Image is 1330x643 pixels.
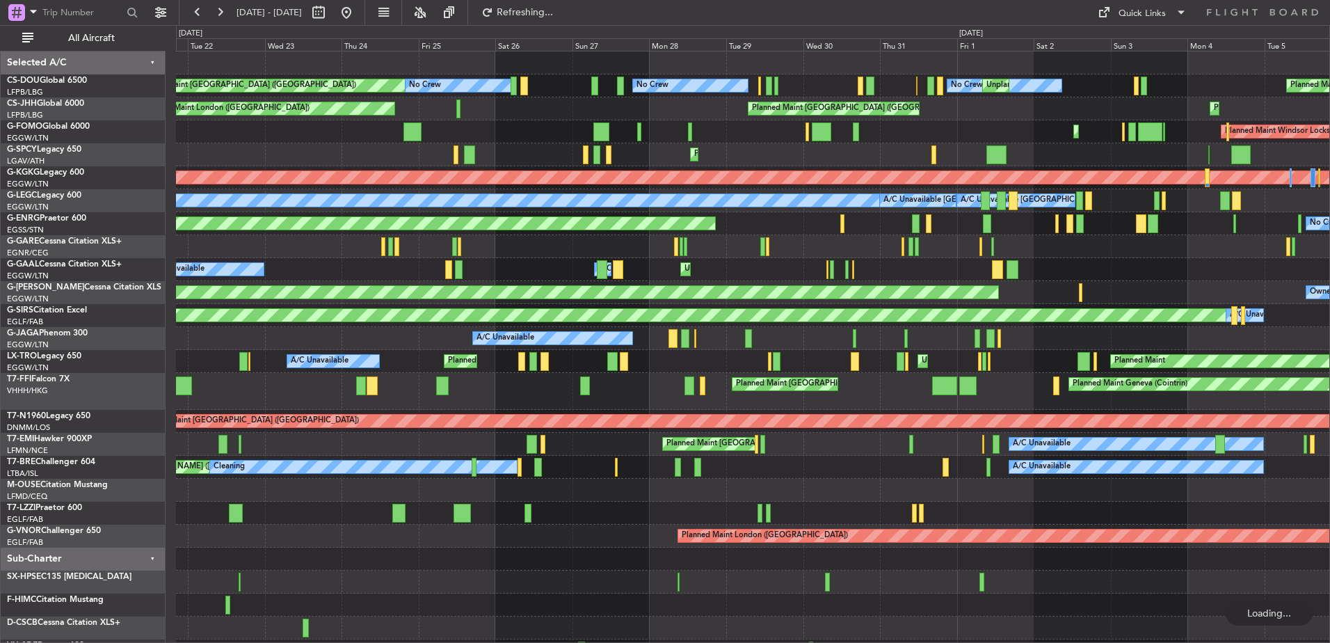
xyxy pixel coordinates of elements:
a: DNMM/LOS [7,422,50,433]
a: LX-TROLegacy 650 [7,352,81,360]
button: All Aircraft [15,27,151,49]
div: A/C Unavailable [GEOGRAPHIC_DATA] ([GEOGRAPHIC_DATA]) [961,190,1187,211]
div: Tue 22 [188,38,265,51]
div: Planned Maint London ([GEOGRAPHIC_DATA]) [682,525,848,546]
a: EGGW/LTN [7,363,49,373]
a: T7-FFIFalcon 7X [7,375,70,383]
a: LTBA/ISL [7,468,38,479]
button: Refreshing... [475,1,559,24]
div: Wed 30 [803,38,881,51]
div: Planned Maint [1114,351,1165,372]
a: LGAV/ATH [7,156,45,166]
a: LFPB/LBG [7,110,43,120]
span: SX-HPS [7,573,36,581]
a: M-OUSECitation Mustang [7,481,108,489]
a: D-CSCBCessna Citation XLS+ [7,619,120,627]
a: SX-HPSEC135 [MEDICAL_DATA] [7,573,131,581]
span: G-VNOR [7,527,41,535]
div: Planned Maint [GEOGRAPHIC_DATA] ([GEOGRAPHIC_DATA] Intl) [736,374,968,395]
span: G-SPCY [7,145,37,154]
div: Sun 27 [572,38,650,51]
span: G-SIRS [7,306,33,315]
a: T7-LZZIPraetor 600 [7,504,82,512]
a: CS-JHHGlobal 6000 [7,100,84,108]
span: All Aircraft [36,33,147,43]
div: Loading... [1226,601,1313,626]
a: F-HIMCCitation Mustang [7,596,104,604]
div: No Crew [636,75,668,96]
span: G-JAGA [7,329,39,338]
div: [DATE] [959,28,983,40]
div: A/C Unavailable [1230,305,1288,326]
span: [DATE] - [DATE] [237,6,302,19]
span: CS-JHH [7,100,37,108]
a: LFPB/LBG [7,87,43,97]
span: T7-EMI [7,435,34,443]
a: G-VNORChallenger 650 [7,527,101,535]
a: LFMD/CEQ [7,491,47,502]
div: Mon 28 [649,38,726,51]
a: G-GAALCessna Citation XLS+ [7,260,122,269]
a: G-SPCYLegacy 650 [7,145,81,154]
div: Cleaning [214,457,245,477]
div: Sat 26 [495,38,572,51]
a: G-FOMOGlobal 6000 [7,122,90,131]
a: EGLF/FAB [7,317,43,327]
div: Mon 4 [1187,38,1265,51]
span: M-OUSE [7,481,40,489]
a: EGGW/LTN [7,179,49,189]
div: [DATE] [179,28,202,40]
a: VHHH/HKG [7,386,48,396]
a: G-LEGCLegacy 600 [7,191,81,200]
a: G-JAGAPhenom 300 [7,329,88,338]
a: LFMN/NCE [7,445,48,456]
div: Planned Maint [GEOGRAPHIC_DATA] ([GEOGRAPHIC_DATA]) [140,411,359,431]
a: EGSS/STN [7,225,44,235]
div: Wed 23 [265,38,342,51]
span: G-GARE [7,237,39,246]
a: EGGW/LTN [7,294,49,304]
a: G-SIRSCitation Excel [7,306,87,315]
a: EGNR/CEG [7,248,49,258]
div: Tue 29 [726,38,803,51]
div: No Crew [409,75,441,96]
span: T7-FFI [7,375,31,383]
span: G-LEGC [7,191,37,200]
div: Unplanned Maint [GEOGRAPHIC_DATA] ([GEOGRAPHIC_DATA]) [986,75,1215,96]
span: G-KGKG [7,168,40,177]
span: D-CSCB [7,619,38,627]
a: EGGW/LTN [7,340,49,350]
span: CS-DOU [7,77,40,85]
button: Quick Links [1091,1,1194,24]
a: G-[PERSON_NAME]Cessna Citation XLS [7,283,161,292]
div: A/C Unavailable [GEOGRAPHIC_DATA] ([GEOGRAPHIC_DATA]) [883,190,1109,211]
span: G-ENRG [7,214,40,223]
span: T7-LZZI [7,504,35,512]
div: A/C Unavailable [291,351,348,372]
div: Planned Maint [GEOGRAPHIC_DATA] ([GEOGRAPHIC_DATA]) [752,98,971,119]
div: Unplanned Maint [GEOGRAPHIC_DATA] ([GEOGRAPHIC_DATA]) [922,351,1151,372]
div: A/C Unavailable [1013,457,1071,477]
a: G-GARECessna Citation XLS+ [7,237,122,246]
a: T7-EMIHawker 900XP [7,435,92,443]
div: Fri 1 [957,38,1034,51]
div: Planned Maint London ([GEOGRAPHIC_DATA]) [143,98,310,119]
a: EGGW/LTN [7,133,49,143]
div: Planned Maint [GEOGRAPHIC_DATA] ([GEOGRAPHIC_DATA]) [137,75,356,96]
span: T7-N1960 [7,412,46,420]
div: Planned Maint [GEOGRAPHIC_DATA] [1077,121,1210,142]
a: G-KGKGLegacy 600 [7,168,84,177]
span: G-[PERSON_NAME] [7,283,84,292]
a: T7-N1960Legacy 650 [7,412,90,420]
span: T7-BRE [7,458,35,466]
a: EGGW/LTN [7,202,49,212]
span: Refreshing... [496,8,554,17]
div: Quick Links [1119,7,1166,21]
div: No Crew [951,75,983,96]
div: A/C Unavailable [476,328,534,349]
a: T7-BREChallenger 604 [7,458,95,466]
a: CS-DOUGlobal 6500 [7,77,87,85]
a: EGLF/FAB [7,514,43,525]
div: Planned Maint [GEOGRAPHIC_DATA] ([GEOGRAPHIC_DATA]) [448,351,667,372]
div: Planned Maint Athens ([PERSON_NAME] Intl) [694,144,854,165]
